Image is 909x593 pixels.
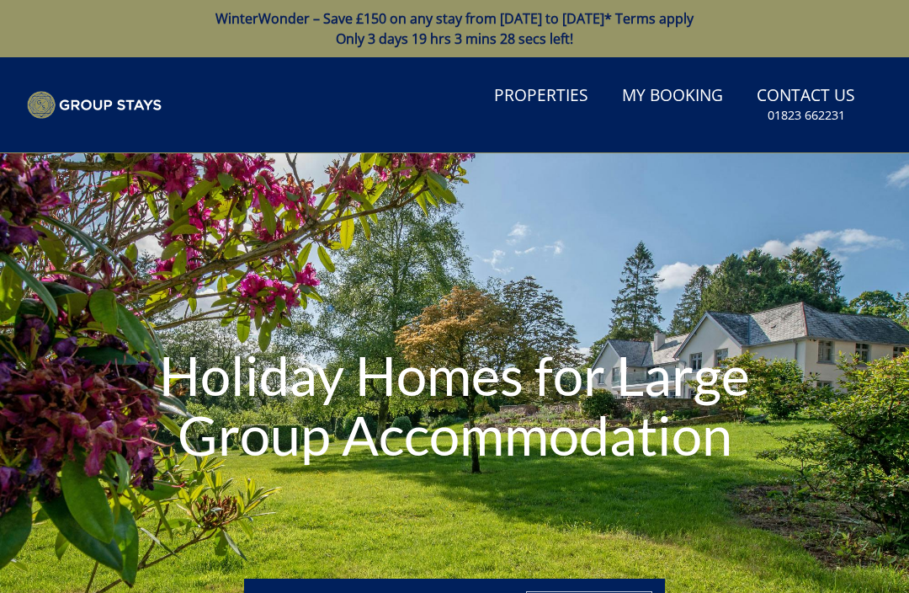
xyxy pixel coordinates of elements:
h1: Holiday Homes for Large Group Accommodation [136,312,773,500]
img: Group Stays [27,91,162,120]
span: Only 3 days 19 hrs 3 mins 28 secs left! [336,29,573,48]
a: My Booking [615,77,730,115]
a: Properties [487,77,595,115]
a: Contact Us01823 662231 [750,77,862,132]
small: 01823 662231 [768,107,845,124]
